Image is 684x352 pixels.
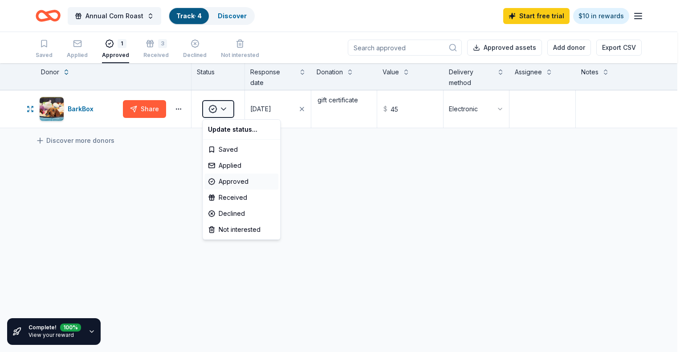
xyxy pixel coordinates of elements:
div: Applied [204,158,278,174]
div: Approved [204,174,278,190]
div: Saved [204,142,278,158]
div: Update status... [204,121,278,138]
div: Received [204,190,278,206]
div: Declined [204,206,278,222]
div: Not interested [204,222,278,238]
